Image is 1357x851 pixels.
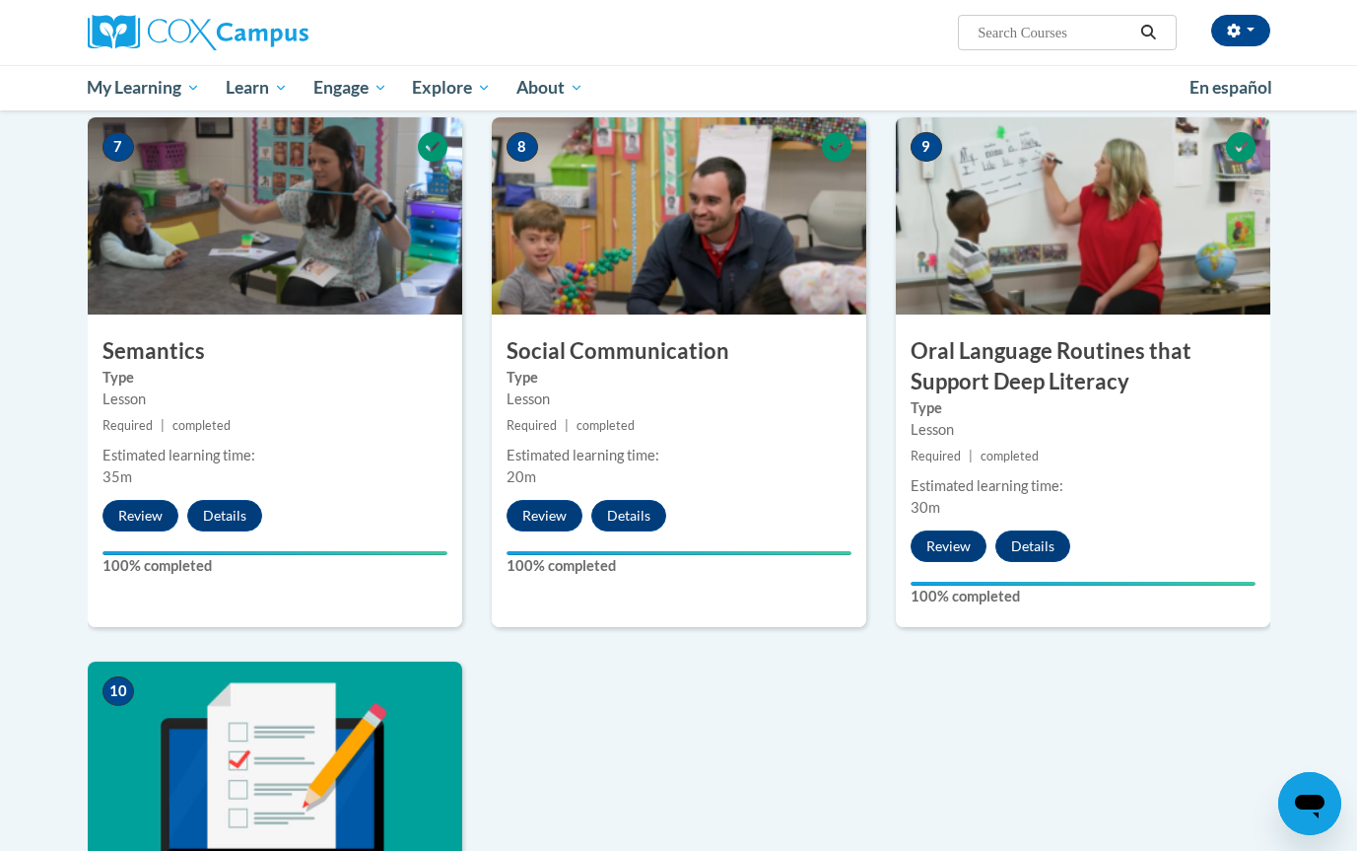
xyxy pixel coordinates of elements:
span: Required [507,418,557,433]
a: Learn [213,65,301,110]
button: Review [911,531,986,562]
button: Review [102,500,178,532]
span: | [565,418,569,433]
label: 100% completed [507,555,851,577]
button: Details [591,500,666,532]
a: About [504,65,596,110]
button: Account Settings [1211,15,1270,46]
label: 100% completed [911,586,1255,607]
span: About [516,76,583,100]
button: Search [1133,21,1163,44]
div: Estimated learning time: [102,445,447,466]
input: Search Courses [976,21,1133,44]
button: Details [187,500,262,532]
button: Review [507,500,582,532]
span: 7 [102,132,134,162]
div: Your progress [507,551,851,555]
span: completed [577,418,635,433]
span: Explore [412,76,491,100]
span: Required [102,418,153,433]
img: Course Image [492,117,866,315]
div: Main menu [58,65,1300,110]
span: En español [1189,77,1272,98]
span: Engage [313,76,387,100]
span: 30m [911,499,940,516]
iframe: Button to launch messaging window [1278,772,1341,835]
span: completed [981,449,1039,463]
div: Lesson [507,389,851,410]
span: | [161,418,165,433]
span: 35m [102,468,132,485]
img: Cox Campus [88,15,308,50]
img: Course Image [88,117,462,315]
h3: Oral Language Routines that Support Deep Literacy [896,336,1270,397]
span: Required [911,449,961,463]
label: Type [911,397,1255,419]
span: completed [172,418,231,433]
a: Explore [399,65,504,110]
span: 8 [507,132,538,162]
div: Your progress [102,551,447,555]
a: En español [1177,67,1285,108]
h3: Semantics [88,336,462,367]
span: 10 [102,676,134,706]
span: 9 [911,132,942,162]
span: Learn [226,76,288,100]
a: My Learning [75,65,214,110]
div: Lesson [102,389,447,410]
span: My Learning [87,76,200,100]
div: Estimated learning time: [507,445,851,466]
label: Type [507,367,851,389]
div: Lesson [911,419,1255,441]
label: Type [102,367,447,389]
img: Course Image [896,117,1270,315]
div: Your progress [911,582,1255,586]
span: | [969,449,973,463]
h3: Social Communication [492,336,866,367]
div: Estimated learning time: [911,475,1255,497]
button: Details [995,531,1070,562]
label: 100% completed [102,555,447,577]
a: Engage [301,65,400,110]
a: Cox Campus [88,15,462,50]
span: 20m [507,468,536,485]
